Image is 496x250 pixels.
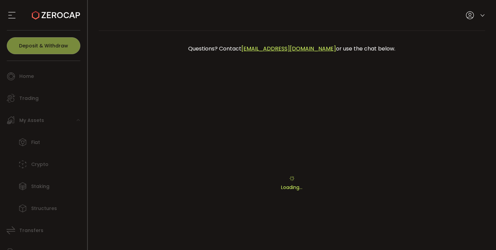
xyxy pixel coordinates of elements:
span: Fiat [31,138,40,147]
span: Staking [31,182,49,191]
span: Trading [19,93,39,103]
span: Crypto [31,160,48,169]
span: Home [19,71,34,81]
span: Deposit & Withdraw [19,43,68,48]
span: Transfers [19,226,43,235]
span: My Assets [19,116,44,125]
button: Deposit & Withdraw [7,37,80,54]
span: Structures [31,204,57,213]
a: [EMAIL_ADDRESS][DOMAIN_NAME] [241,45,336,53]
div: Questions? Contact or use the chat below. [102,41,482,56]
p: Loading... [99,184,485,191]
